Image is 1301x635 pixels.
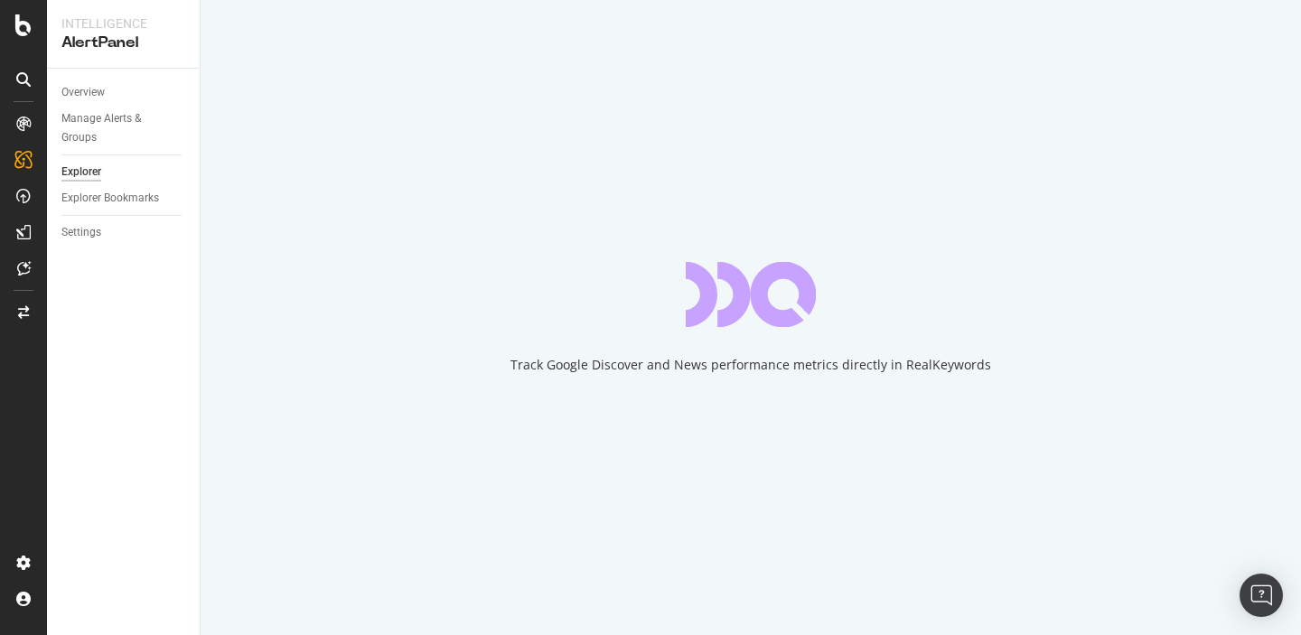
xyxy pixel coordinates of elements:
div: Settings [61,223,101,242]
div: Track Google Discover and News performance metrics directly in RealKeywords [510,356,991,374]
div: Open Intercom Messenger [1240,574,1283,617]
div: Explorer [61,163,101,182]
a: Explorer [61,163,187,182]
div: animation [686,262,816,327]
a: Settings [61,223,187,242]
a: Manage Alerts & Groups [61,109,187,147]
div: Manage Alerts & Groups [61,109,170,147]
div: Intelligence [61,14,185,33]
a: Explorer Bookmarks [61,189,187,208]
a: Overview [61,83,187,102]
div: AlertPanel [61,33,185,53]
div: Overview [61,83,105,102]
div: Explorer Bookmarks [61,189,159,208]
